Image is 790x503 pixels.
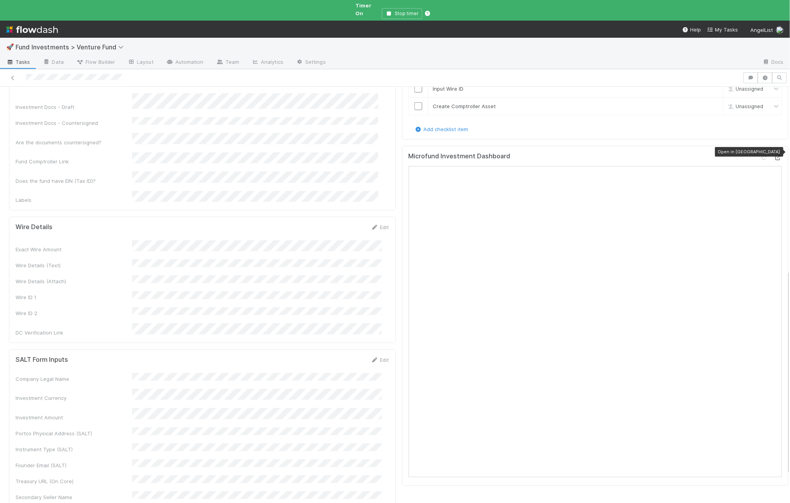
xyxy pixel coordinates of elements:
div: Company Legal Name [16,375,132,383]
div: Exact Wire Amount [16,245,132,253]
button: Stop timer [382,8,422,19]
div: Investment Docs - Draft [16,103,132,111]
div: Treasury URL (On Core) [16,477,132,485]
div: Are the documents countersigned? [16,138,132,146]
span: Create Comptroller Asset [433,103,496,109]
div: Does the fund have EIN (Tax ID)? [16,177,132,185]
a: Edit [371,224,389,230]
span: Unassigned [726,86,763,91]
a: Add checklist item [414,126,468,132]
span: Unassigned [726,103,763,109]
a: Flow Builder [70,56,121,69]
span: Fund Investments > Venture Fund [16,43,128,51]
span: Timer On [355,2,379,17]
span: AngelList [750,27,773,33]
a: Automation [160,56,210,69]
img: avatar_12dd09bb-393f-4edb-90ff-b12147216d3f.png [776,26,784,34]
img: logo-inverted-e16ddd16eac7371096b0.svg [6,23,58,36]
a: Layout [121,56,160,69]
a: My Tasks [707,26,738,33]
h5: SALT Form Inputs [16,356,68,364]
span: Input Wire ID [433,86,464,92]
a: Data [37,56,70,69]
div: Investment Docs - Countersigned [16,119,132,127]
a: Analytics [245,56,290,69]
div: Secondary Seller Name [16,493,132,501]
a: Docs [756,56,790,69]
a: Team [210,56,245,69]
div: Fund Comptroller Link [16,158,132,165]
span: 🚀 [6,44,14,50]
span: Flow Builder [76,58,115,66]
span: Tasks [6,58,30,66]
div: Investment Currency [16,394,132,402]
div: Wire Details (Attach) [16,277,132,285]
div: Help [682,26,701,33]
div: Labels [16,196,132,204]
div: Instrument Type (SALT) [16,445,132,453]
div: Investment Amount [16,414,132,421]
div: Wire Details (Text) [16,261,132,269]
div: Wire ID 2 [16,309,132,317]
h5: Microfund Investment Dashboard [409,152,510,160]
div: DC Verification Link [16,329,132,337]
h5: Wire Details [16,223,52,231]
a: Settings [290,56,332,69]
div: Portco Physical Address (SALT) [16,429,132,437]
div: Founder Email (SALT) [16,461,132,469]
a: Edit [371,357,389,363]
div: Wire ID 1 [16,293,132,301]
span: Timer On [355,2,371,16]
